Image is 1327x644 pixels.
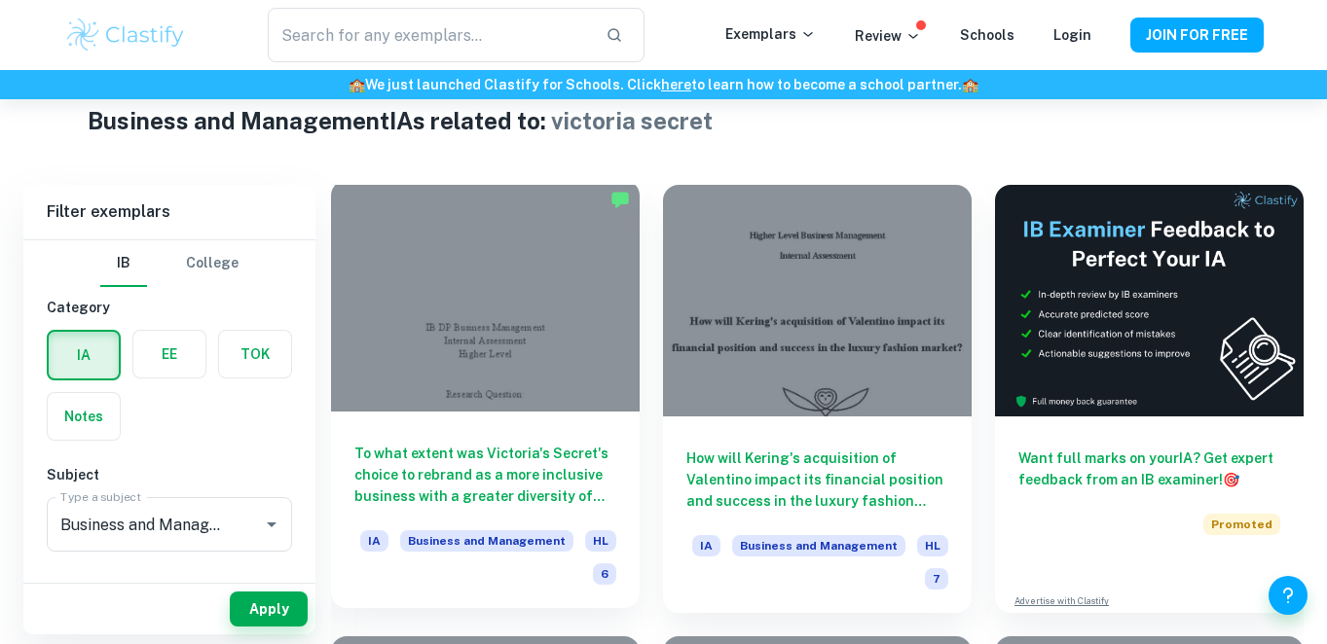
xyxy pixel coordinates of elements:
[4,74,1323,95] h6: We just launched Clastify for Schools. Click to learn how to become a school partner.
[661,77,691,92] a: here
[663,185,972,613] a: How will Kering's acquisition of Valentino impact its financial position and success in the luxur...
[995,185,1304,416] img: Thumbnail
[60,488,141,505] label: Type a subject
[593,563,616,585] span: 6
[354,443,616,507] h6: To what extent was Victoria's Secret's choice to rebrand as a more inclusive business with a grea...
[692,535,720,556] span: IA
[732,535,905,556] span: Business and Management
[219,331,291,377] button: TOK
[855,25,921,47] p: Review
[360,530,388,552] span: IA
[1014,594,1109,608] a: Advertise with Clastify
[23,185,315,239] h6: Filter exemplars
[400,530,573,552] span: Business and Management
[1203,514,1280,535] span: Promoted
[349,77,365,92] span: 🏫
[88,103,1240,138] h1: Business and Management IAs related to:
[1269,576,1308,615] button: Help and Feedback
[725,23,816,45] p: Exemplars
[585,530,616,552] span: HL
[47,464,292,485] h6: Subject
[962,77,978,92] span: 🏫
[258,511,285,538] button: Open
[960,27,1014,43] a: Schools
[686,447,948,512] h6: How will Kering's acquisition of Valentino impact its financial position and success in the luxur...
[186,240,239,287] button: College
[925,568,948,590] span: 7
[49,332,119,378] button: IA
[47,297,292,318] h6: Category
[610,190,630,209] img: Marked
[551,107,713,134] span: victoria secret
[331,185,640,613] a: To what extent was Victoria's Secret's choice to rebrand as a more inclusive business with a grea...
[1130,18,1264,53] button: JOIN FOR FREE
[995,185,1304,613] a: Want full marks on yourIA? Get expert feedback from an IB examiner!PromotedAdvertise with Clastify
[230,591,308,626] button: Apply
[100,240,147,287] button: IB
[917,535,948,556] span: HL
[133,331,205,377] button: EE
[1018,447,1280,490] h6: Want full marks on your IA ? Get expert feedback from an IB examiner!
[1223,472,1239,487] span: 🎯
[268,8,589,62] input: Search for any exemplars...
[1053,27,1091,43] a: Login
[100,240,239,287] div: Filter type choice
[48,393,120,440] button: Notes
[64,16,188,54] img: Clastify logo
